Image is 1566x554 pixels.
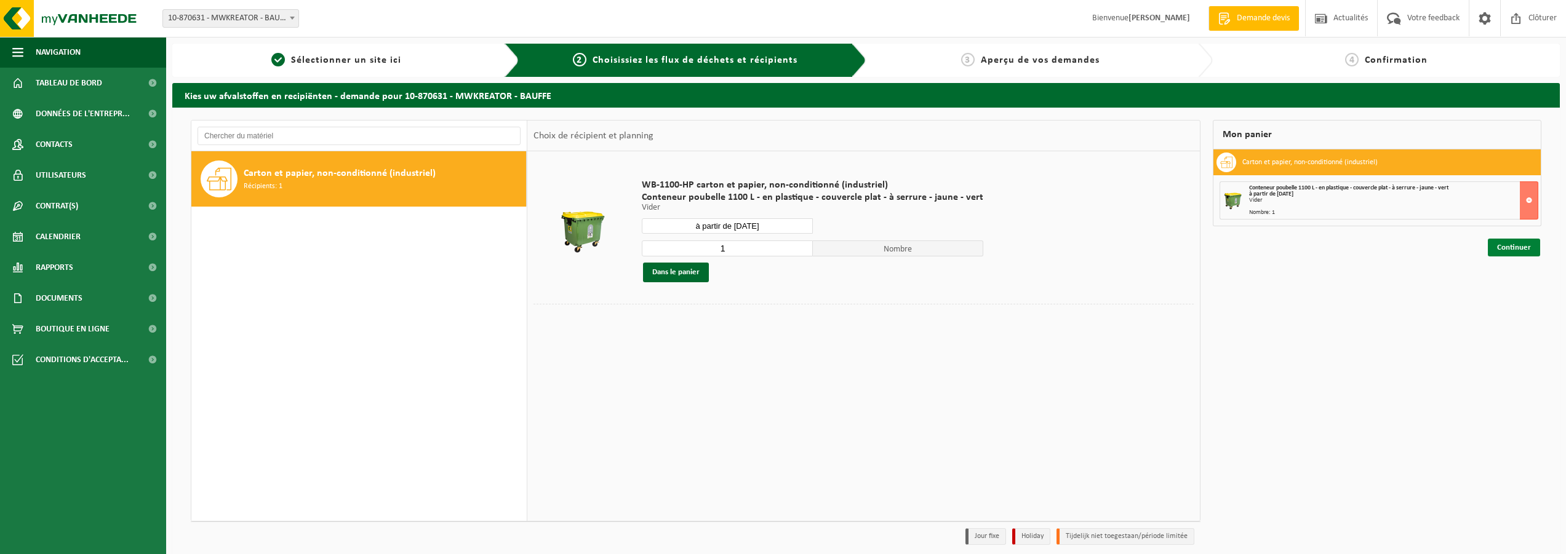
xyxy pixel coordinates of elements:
input: Sélectionnez date [642,218,813,234]
span: Navigation [36,37,81,68]
input: Chercher du matériel [198,127,521,145]
div: Nombre: 1 [1249,210,1538,216]
span: 1 [271,53,285,66]
span: Calendrier [36,221,81,252]
span: 2 [573,53,586,66]
span: Données de l'entrepr... [36,98,130,129]
span: Sélectionner un site ici [291,55,401,65]
a: Demande devis [1208,6,1299,31]
span: 3 [961,53,975,66]
span: 10-870631 - MWKREATOR - BAUFFE [162,9,299,28]
li: Holiday [1012,528,1050,545]
span: Conditions d'accepta... [36,344,129,375]
span: Récipients: 1 [244,181,282,192]
span: 4 [1345,53,1359,66]
button: Dans le panier [643,263,709,282]
span: Contrat(s) [36,191,78,221]
span: Utilisateurs [36,160,86,191]
span: Contacts [36,129,73,160]
span: WB-1100-HP carton et papier, non-conditionné (industriel) [642,179,983,191]
a: Continuer [1488,239,1540,256]
div: Mon panier [1213,120,1541,149]
div: Vider [1249,197,1538,204]
p: Vider [642,204,983,212]
span: Rapports [36,252,73,283]
button: Carton et papier, non-conditionné (industriel) Récipients: 1 [191,151,527,207]
div: Choix de récipient et planning [527,121,660,151]
span: Demande devis [1234,12,1293,25]
strong: à partir de [DATE] [1249,191,1293,197]
span: Documents [36,283,82,314]
li: Jour fixe [965,528,1006,545]
li: Tijdelijk niet toegestaan/période limitée [1057,528,1194,545]
span: Confirmation [1365,55,1428,65]
h2: Kies uw afvalstoffen en recipiënten - demande pour 10-870631 - MWKREATOR - BAUFFE [172,83,1560,107]
strong: [PERSON_NAME] [1129,14,1190,23]
span: Aperçu de vos demandes [981,55,1100,65]
a: 1Sélectionner un site ici [178,53,495,68]
span: Nombre [813,240,984,256]
span: Conteneur poubelle 1100 L - en plastique - couvercle plat - à serrure - jaune - vert [1249,184,1448,191]
span: 10-870631 - MWKREATOR - BAUFFE [163,10,298,27]
span: Tableau de bord [36,68,102,98]
span: Carton et papier, non-conditionné (industriel) [244,166,436,181]
span: Conteneur poubelle 1100 L - en plastique - couvercle plat - à serrure - jaune - vert [642,191,983,204]
span: Boutique en ligne [36,314,110,344]
span: Choisissiez les flux de déchets et récipients [593,55,797,65]
h3: Carton et papier, non-conditionné (industriel) [1242,152,1378,172]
